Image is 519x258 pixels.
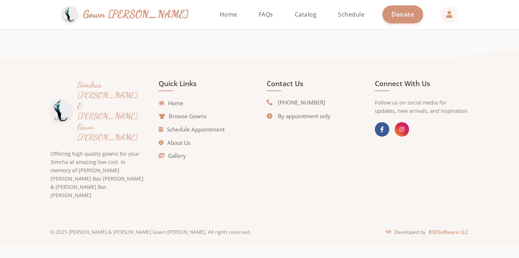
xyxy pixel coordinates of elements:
p: Developed by [386,228,469,236]
h3: Simchas [PERSON_NAME] & [PERSON_NAME] Gown [PERSON_NAME] [77,79,144,142]
a: Donate [382,5,423,23]
a: Gallery [159,152,186,160]
p: Follow us on social media for updates, new arrivals, and inspiration [375,98,469,115]
a: BSDSoftware LLC [429,228,469,236]
a: Gown [PERSON_NAME] [62,5,196,25]
span: Catalog [295,10,317,18]
span: [PHONE_NUMBER] [278,98,325,107]
span: By appointment only [278,112,331,120]
a: Schedule Appointment [159,125,225,134]
h4: Contact Us [267,79,360,91]
h4: Quick Links [159,79,252,91]
span: Home [220,10,237,18]
img: Gown Gmach Logo [62,6,78,23]
a: About Us [159,139,190,147]
a: Browse Gowns [159,112,207,120]
p: Offering high quality gowns for your Simcha at amazing low cost. In memory of [PERSON_NAME] [PERS... [50,150,144,199]
span: Schedule [338,10,364,18]
h4: Connect With Us [375,79,469,91]
span: FAQs [259,10,273,18]
img: Gown Gmach Logo [50,100,72,121]
span: Gown [PERSON_NAME] [83,6,189,22]
p: © 2025 [PERSON_NAME] & [PERSON_NAME] Gown [PERSON_NAME]. All rights reserved. [50,228,251,236]
span: Donate [391,10,414,18]
a: Home [159,99,183,107]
